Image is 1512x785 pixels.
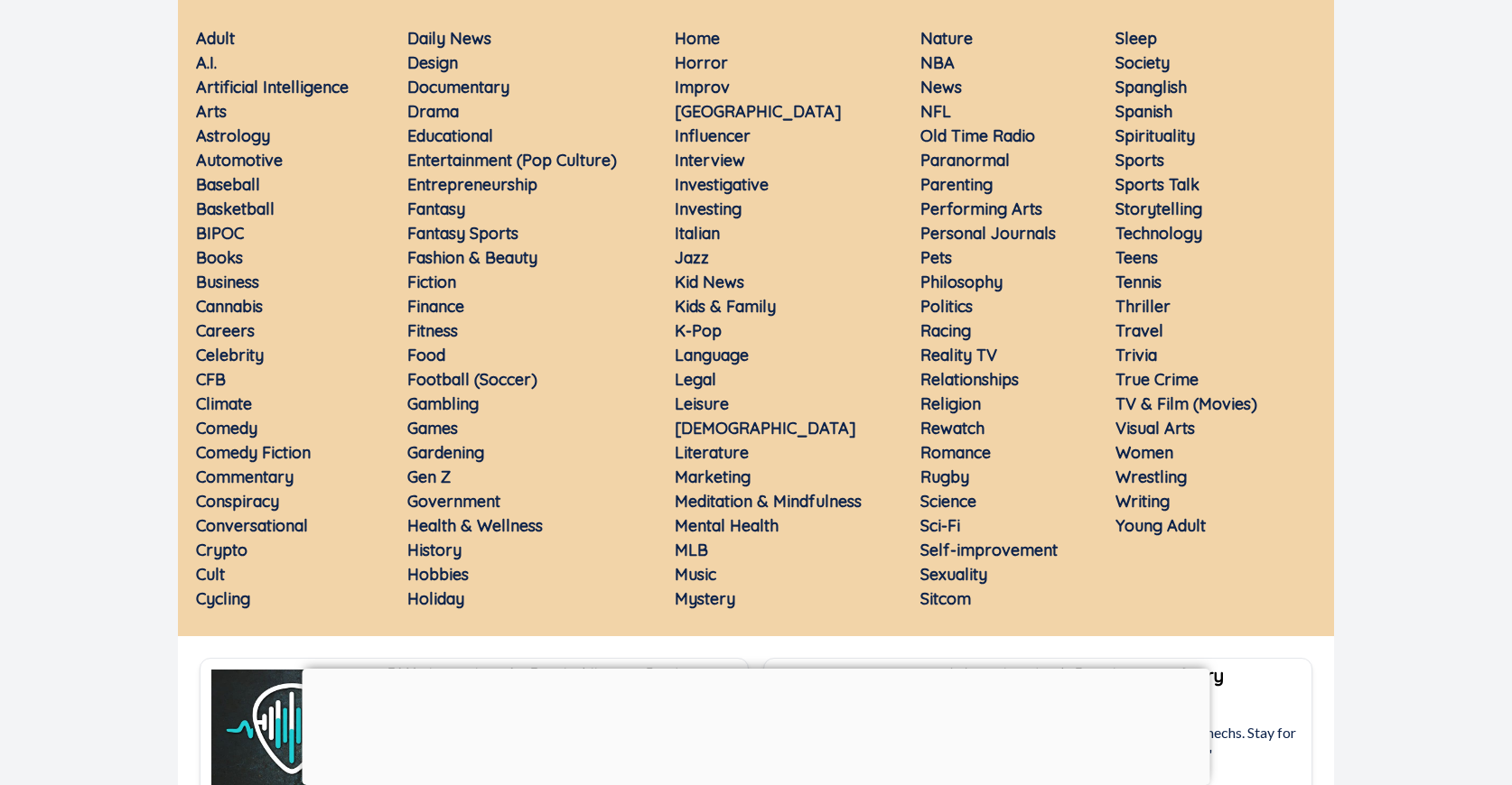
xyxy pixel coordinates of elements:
a: Travel [1115,320,1163,341]
a: Writing [1115,491,1170,512]
a: Investigative [675,174,769,195]
a: Cycling [196,588,250,609]
a: Sitcom [920,588,971,609]
b: Wasteland - A Dex Legacy Story [950,664,1224,687]
a: Relationships [920,369,1019,390]
a: Fiction [407,272,456,292]
a: Astrology [196,125,270,146]
a: TV & Film (Movies) [1115,393,1257,414]
a: Trivia [1115,345,1157,365]
a: Pets [920,247,952,268]
a: Literature [675,442,749,463]
a: Influencer [675,125,751,146]
a: Investing [675,199,742,219]
a: Wrestling [1115,466,1187,487]
a: Kid News [675,272,744,292]
a: Thriller [1115,296,1171,317]
a: Home [675,28,720,49]
a: Documentary [407,77,509,97]
a: Storytelling [1115,199,1202,219]
a: Legal [675,369,716,390]
a: Religion [920,393,981,414]
a: Music [675,564,716,585]
a: Cannabis [196,296,263,317]
a: Interview [675,150,745,171]
a: History [407,540,462,560]
a: Spanglish [1115,77,1187,97]
a: Personal Journals [920,223,1056,244]
a: Tennis [1115,272,1162,292]
a: Visual Arts [1115,418,1195,439]
a: Improv [675,77,730,97]
a: [DEMOGRAPHIC_DATA] [675,418,856,439]
a: Old Time Radio [920,125,1035,146]
a: Crypto [196,540,247,560]
a: Sexuality [920,564,987,585]
a: True Crime [1115,369,1199,390]
a: Self-improvement [920,540,1058,560]
a: MLB [675,540,708,560]
a: Government [407,491,500,512]
a: Arts [196,101,227,122]
a: Young Adult [1115,515,1206,536]
a: Science [920,491,976,512]
a: Commentary [196,466,294,487]
a: Fitness [407,320,458,341]
a: Basketball [196,199,275,219]
a: Sci-Fi [920,515,960,536]
a: Holiday [407,588,464,609]
a: Health & Wellness [407,515,543,536]
a: Performing Arts [920,199,1042,219]
a: Daily News [407,28,491,49]
a: Gambling [407,393,479,414]
a: Politics [920,296,973,317]
a: Parenting [920,174,993,195]
a: Philosophy [920,272,1003,292]
a: Romance [920,442,991,463]
a: Design [407,52,458,73]
a: Business [196,272,259,292]
a: Mystery [675,588,735,609]
a: Drama [407,101,459,122]
a: Kids & Family [675,296,776,317]
a: Conversational [196,515,308,536]
a: Jazz [675,247,709,268]
a: Adult [196,28,235,49]
a: Celebrity [196,345,264,365]
a: Society [1115,52,1170,73]
iframe: Advertisement [303,669,1210,780]
a: Sleep [1115,28,1157,49]
a: Baseball [196,174,260,195]
a: Paranormal [920,150,1010,171]
a: Italian [675,223,720,244]
a: Spanish [1115,101,1172,122]
a: Leisure [675,393,729,414]
a: Technology [1115,223,1202,244]
a: NFL [920,101,951,122]
a: Automotive [196,150,283,171]
a: Fantasy Sports [407,223,518,244]
a: Marketing [675,466,751,487]
a: NBA [920,52,955,73]
a: Women [1115,442,1173,463]
a: Entrepreneurship [407,174,537,195]
a: News [920,77,962,97]
a: Reality TV [920,345,997,365]
a: Comedy Fiction [196,442,311,463]
a: Rewatch [920,418,985,439]
a: Meditation & Mindfulness [675,491,862,512]
a: Artificial Intelligence [196,77,349,97]
a: Language [675,345,749,365]
a: Hobbies [407,564,469,585]
a: Finance [407,296,464,317]
a: A.I. [196,52,217,73]
a: Games [407,418,458,439]
a: Fantasy [407,199,465,219]
a: K-Pop [675,320,722,341]
a: Educational [407,125,493,146]
a: Gen Z [407,466,451,487]
a: Careers [196,320,255,341]
a: Cult [196,564,225,585]
a: Horror [675,52,728,73]
a: Racing [920,320,971,341]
